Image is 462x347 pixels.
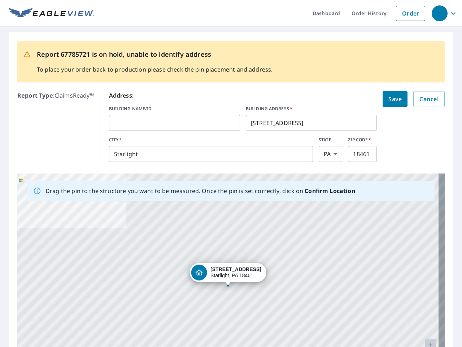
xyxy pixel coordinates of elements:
[45,187,355,195] p: Drag the pin to the structure you want to be measured. Once the pin is set correctly, click on
[109,91,377,100] p: Address:
[17,91,94,162] p: : ClaimsReady™
[109,137,313,143] label: CITY
[319,137,342,143] label: STATE
[37,50,273,59] p: Report 67785721 is on hold, unable to identify address
[324,151,331,158] em: PA
[246,106,377,112] label: BUILDING ADDRESS
[388,94,402,104] span: Save
[9,8,94,19] img: EV Logo
[109,106,240,112] label: BUILDING NAME/ID
[319,146,342,162] div: PA
[419,94,439,104] span: Cancel
[396,6,425,21] a: Order
[189,263,266,286] div: Dropped pin, building 1, Residential property, 477 Autumn Leaves Rd Starlight, PA 18461
[348,137,377,143] label: ZIP CODE
[383,91,407,107] button: Save
[305,187,355,195] b: Confirm Location
[210,266,261,272] strong: [STREET_ADDRESS]
[210,266,261,279] div: Starlight, PA 18461
[37,65,273,74] p: To place your order back to production please check the pin placement and address.
[413,91,445,107] button: Cancel
[17,91,53,99] b: Report Type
